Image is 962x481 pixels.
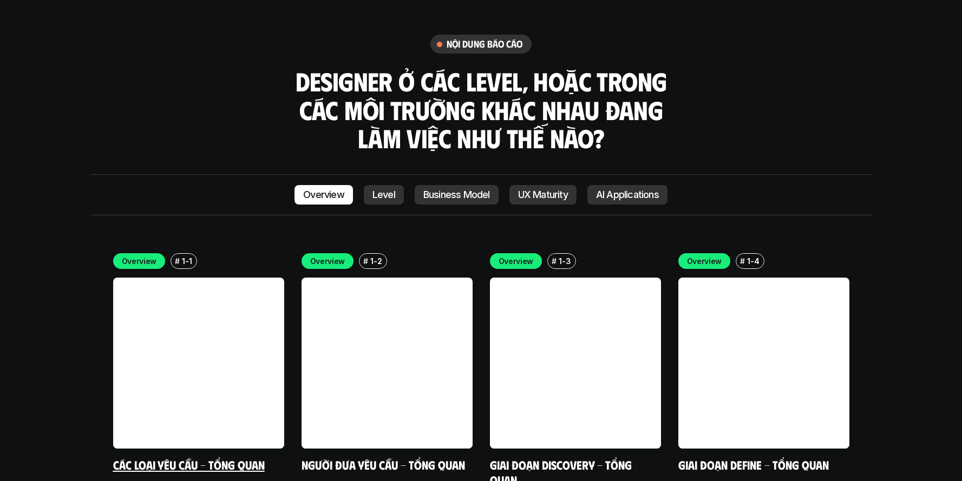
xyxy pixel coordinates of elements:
h6: # [363,257,368,265]
p: Business Model [423,189,490,200]
p: Level [372,189,395,200]
p: 1-4 [747,255,759,267]
h6: # [175,257,180,265]
p: Overview [687,255,722,267]
p: AI Applications [596,189,659,200]
h6: # [552,257,557,265]
a: Overview [295,185,353,205]
p: Overview [303,189,344,200]
h3: Designer ở các level, hoặc trong các môi trường khác nhau đang làm việc như thế nào? [292,67,671,153]
a: UX Maturity [509,185,577,205]
a: Các loại yêu cầu - Tổng quan [113,457,265,472]
a: Business Model [415,185,499,205]
p: Overview [122,255,157,267]
h6: # [740,257,745,265]
p: 1-3 [559,255,571,267]
a: Level [364,185,404,205]
p: UX Maturity [518,189,568,200]
p: Overview [499,255,534,267]
p: Overview [310,255,345,267]
p: 1-2 [370,255,382,267]
a: Giai đoạn Define - Tổng quan [678,457,829,472]
a: Người đưa yêu cầu - Tổng quan [302,457,465,472]
a: AI Applications [587,185,667,205]
p: 1-1 [182,255,192,267]
h6: nội dung báo cáo [447,38,523,50]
